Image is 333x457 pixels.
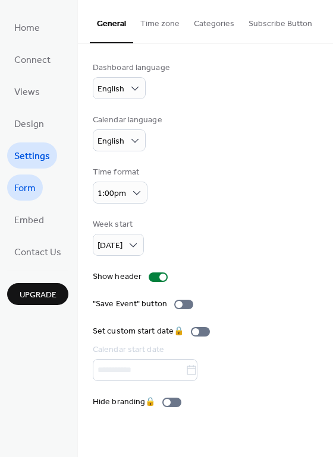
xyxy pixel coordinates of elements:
div: Week start [93,218,142,231]
button: Upgrade [7,283,68,305]
div: Calendar language [93,114,162,126]
a: Form [7,174,43,201]
a: Contact Us [7,239,68,265]
span: Upgrade [20,289,56,302]
a: Design [7,110,51,137]
a: Embed [7,207,51,233]
a: Settings [7,142,57,169]
span: Home [14,19,40,38]
span: Settings [14,147,50,166]
span: English [98,134,124,150]
a: Home [7,14,47,40]
div: "Save Event" button [93,298,167,310]
span: [DATE] [98,238,122,254]
div: Dashboard language [93,62,170,74]
span: Form [14,179,36,198]
span: 1:00pm [98,186,126,202]
div: Show header [93,271,142,283]
a: Connect [7,46,58,72]
div: Time format [93,166,145,179]
a: Views [7,78,47,104]
span: Embed [14,211,44,230]
span: Views [14,83,40,102]
span: Contact Us [14,243,61,262]
span: English [98,81,124,97]
span: Design [14,115,44,134]
span: Connect [14,51,51,70]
